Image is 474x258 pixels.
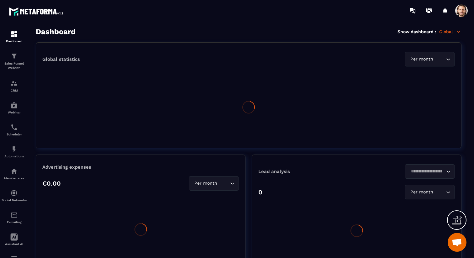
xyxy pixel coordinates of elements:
[10,211,18,219] img: email
[258,169,357,174] p: Lead analysis
[2,242,27,246] p: Assistant AI
[2,111,27,114] p: Webinar
[405,185,455,199] div: Search for option
[193,180,219,187] span: Per month
[10,124,18,131] img: scheduler
[2,220,27,224] p: E-mailing
[448,233,466,252] div: Ouvrir le chat
[9,6,65,17] img: logo
[405,164,455,179] div: Search for option
[409,189,434,196] span: Per month
[2,141,27,163] a: automationsautomationsAutomations
[10,102,18,109] img: automations
[42,180,61,187] p: €0.00
[398,29,436,34] p: Show dashboard :
[2,163,27,185] a: automationsautomationsMember area
[2,89,27,92] p: CRM
[409,56,434,63] span: Per month
[10,52,18,60] img: formation
[10,30,18,38] img: formation
[2,48,27,75] a: formationformationSales Funnel Website
[2,207,27,229] a: emailemailE-mailing
[2,26,27,48] a: formationformationDashboard
[2,155,27,158] p: Automations
[10,189,18,197] img: social-network
[189,176,239,191] div: Search for option
[2,119,27,141] a: schedulerschedulerScheduler
[2,61,27,70] p: Sales Funnel Website
[42,56,80,62] p: Global statistics
[10,80,18,87] img: formation
[409,168,445,175] input: Search for option
[405,52,455,66] div: Search for option
[2,198,27,202] p: Social Networks
[36,27,76,36] h3: Dashboard
[10,145,18,153] img: automations
[2,97,27,119] a: automationsautomationsWebinar
[2,39,27,43] p: Dashboard
[2,75,27,97] a: formationformationCRM
[219,180,229,187] input: Search for option
[434,189,445,196] input: Search for option
[439,29,461,34] p: Global
[2,229,27,250] a: Assistant AI
[2,185,27,207] a: social-networksocial-networkSocial Networks
[10,167,18,175] img: automations
[2,133,27,136] p: Scheduler
[258,188,262,196] p: 0
[434,56,445,63] input: Search for option
[42,164,239,170] p: Advertising expenses
[2,176,27,180] p: Member area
